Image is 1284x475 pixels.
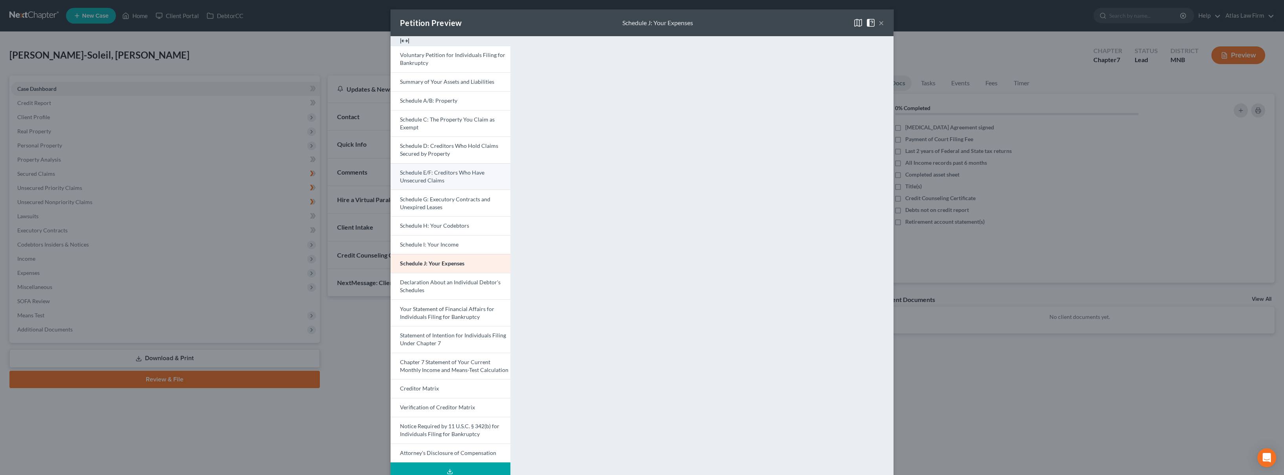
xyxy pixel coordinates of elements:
span: Schedule J: Your Expenses [400,260,464,267]
span: Voluntary Petition for Individuals Filing for Bankruptcy [400,52,505,66]
a: Chapter 7 Statement of Your Current Monthly Income and Means-Test Calculation [391,353,510,379]
span: Your Statement of Financial Affairs for Individuals Filing for Bankruptcy [400,306,494,320]
a: Voluntary Petition for Individuals Filing for Bankruptcy [391,46,510,72]
span: Creditor Matrix [400,385,439,392]
span: Chapter 7 Statement of Your Current Monthly Income and Means-Test Calculation [400,359,508,373]
span: Verification of Creditor Matrix [400,404,475,411]
a: Summary of Your Assets and Liabilities [391,72,510,91]
a: Schedule J: Your Expenses [391,254,510,273]
a: Notice Required by 11 U.S.C. § 342(b) for Individuals Filing for Bankruptcy [391,417,510,444]
div: Open Intercom Messenger [1257,448,1276,467]
img: help-close-5ba153eb36485ed6c1ea00a893f15db1cb9b99d6cae46e1a8edb6c62d00a1a76.svg [866,18,875,28]
span: Schedule H: Your Codebtors [400,222,469,229]
span: Schedule D: Creditors Who Hold Claims Secured by Property [400,142,498,157]
div: Schedule J: Your Expenses [622,18,693,28]
span: Summary of Your Assets and Liabilities [400,78,494,85]
a: Schedule C: The Property You Claim as Exempt [391,110,510,137]
iframe: <object ng-attr-data='[URL][DOMAIN_NAME]' type='application/pdf' width='100%' height='975px'></ob... [525,42,887,426]
button: × [879,18,884,28]
span: Schedule E/F: Creditors Who Have Unsecured Claims [400,169,484,184]
img: map-close-ec6dd18eec5d97a3e4237cf27bb9247ecfb19e6a7ca4853eab1adfd70aa1fa45.svg [853,18,863,28]
a: Schedule D: Creditors Who Hold Claims Secured by Property [391,136,510,163]
span: Notice Required by 11 U.S.C. § 342(b) for Individuals Filing for Bankruptcy [400,423,499,437]
img: expand-e0f6d898513216a626fdd78e52531dac95497ffd26381d4c15ee2fc46db09dca.svg [400,36,409,46]
span: Statement of Intention for Individuals Filing Under Chapter 7 [400,332,506,346]
a: Declaration About an Individual Debtor's Schedules [391,273,510,300]
div: Petition Preview [400,17,462,28]
span: Schedule C: The Property You Claim as Exempt [400,116,495,131]
a: Creditor Matrix [391,379,510,398]
span: Declaration About an Individual Debtor's Schedules [400,279,501,293]
a: Schedule E/F: Creditors Who Have Unsecured Claims [391,163,510,190]
span: Schedule A/B: Property [400,97,457,104]
a: Schedule G: Executory Contracts and Unexpired Leases [391,190,510,216]
span: Schedule G: Executory Contracts and Unexpired Leases [400,196,490,210]
a: Schedule H: Your Codebtors [391,216,510,235]
a: Schedule I: Your Income [391,235,510,254]
a: Schedule A/B: Property [391,91,510,110]
a: Attorney's Disclosure of Compensation [391,444,510,463]
a: Your Statement of Financial Affairs for Individuals Filing for Bankruptcy [391,299,510,326]
a: Verification of Creditor Matrix [391,398,510,417]
span: Attorney's Disclosure of Compensation [400,449,496,456]
a: Statement of Intention for Individuals Filing Under Chapter 7 [391,326,510,353]
span: Schedule I: Your Income [400,241,459,248]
